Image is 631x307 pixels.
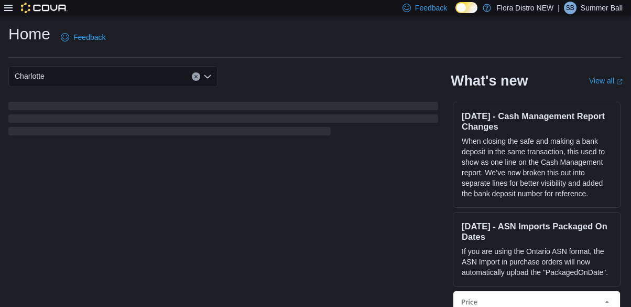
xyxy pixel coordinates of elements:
[73,32,105,43] span: Feedback
[589,77,623,85] a: View allExternal link
[455,13,456,14] span: Dark Mode
[203,72,212,81] button: Open list of options
[8,104,438,137] span: Loading
[455,2,477,13] input: Dark Mode
[462,221,612,242] h3: [DATE] - ASN Imports Packaged On Dates
[566,2,574,14] span: SB
[558,2,560,14] p: |
[8,24,50,45] h1: Home
[57,27,110,48] a: Feedback
[616,79,623,85] svg: External link
[192,72,200,81] button: Clear input
[462,246,612,278] p: If you are using the Ontario ASN format, the ASN Import in purchase orders will now automatically...
[462,111,612,132] h3: [DATE] - Cash Management Report Changes
[15,70,45,82] span: Charlotte
[415,3,447,13] span: Feedback
[21,3,68,13] img: Cova
[462,136,612,199] p: When closing the safe and making a bank deposit in the same transaction, this used to show as one...
[564,2,576,14] div: Summer Ball
[581,2,623,14] p: Summer Ball
[496,2,553,14] p: Flora Distro NEW
[451,72,528,89] h2: What's new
